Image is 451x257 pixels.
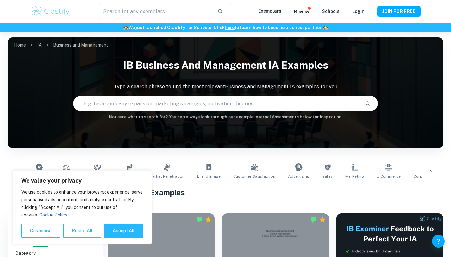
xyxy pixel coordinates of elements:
[123,25,128,30] span: 🏫
[377,173,401,179] span: E-commerce
[319,216,326,223] div: Premium
[15,250,95,257] h6: Category
[63,224,101,238] button: Reject All
[345,173,364,179] span: Marketing
[432,235,445,248] button: Help and Feedback
[31,5,71,18] img: Clastify logo
[149,173,185,179] span: Market Penetration
[104,224,143,238] button: Accept All
[8,55,443,75] h1: IB Business and Management IA examples
[14,41,26,49] a: Home
[73,95,360,112] input: E.g. tech company expansion, marketing strategies, motivation theories...
[21,224,60,238] button: Customise
[197,173,221,179] span: Brand Image
[8,213,103,231] h6: Filter exemplars
[322,173,333,179] span: Sales
[323,25,328,30] span: 🏫
[21,177,143,185] p: We value your privacy
[1,24,450,31] h6: We just launched Clastify for Schools. Click to learn how to become a school partner.
[288,173,310,179] span: Advertising
[225,25,235,30] a: here
[352,9,365,14] a: Login
[322,9,340,14] a: Schools
[196,216,203,223] img: Marked
[377,6,421,17] button: JOIN FOR FREE
[205,216,211,223] div: Premium
[233,173,275,179] span: Customer Satisfaction
[29,187,422,198] h1: All Business and Management IA Examples
[8,83,443,91] p: Type a search phrase to find the most relevant Business and Management IA examples for you
[99,3,212,20] input: Search for any exemplars...
[310,216,317,223] img: Marked
[362,98,373,109] button: Search
[53,41,108,48] p: Business and Management
[37,41,42,49] a: IA
[39,212,67,218] a: Cookie Policy
[8,114,443,120] h6: Not sure what to search for? You can always look through our example Internal Assessments below f...
[21,188,143,219] p: We use cookies to enhance your browsing experience, serve personalised ads or content, and analys...
[258,8,281,15] p: Exemplars
[13,170,152,244] div: We value your privacy
[294,8,309,15] p: Review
